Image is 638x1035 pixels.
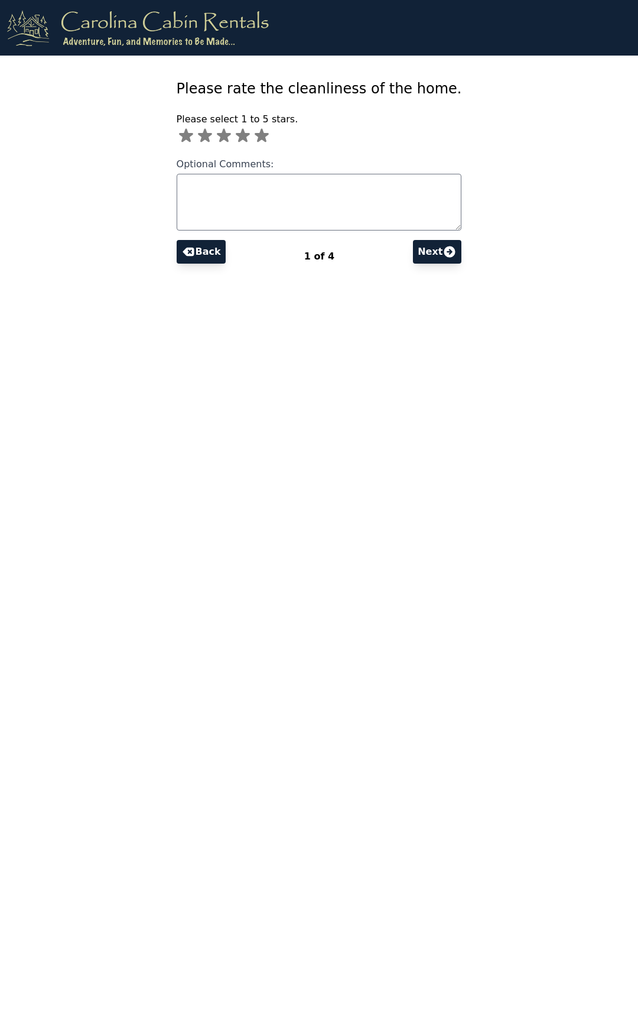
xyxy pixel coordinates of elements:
[177,240,226,264] button: Back
[177,112,462,126] p: Please select 1 to 5 stars.
[304,251,334,262] span: 1 of 4
[177,158,274,170] span: Optional Comments:
[413,240,461,264] button: Next
[177,80,462,97] span: Please rate the cleanliness of the home.
[177,174,462,231] textarea: Optional Comments:
[7,9,269,46] img: logo.png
